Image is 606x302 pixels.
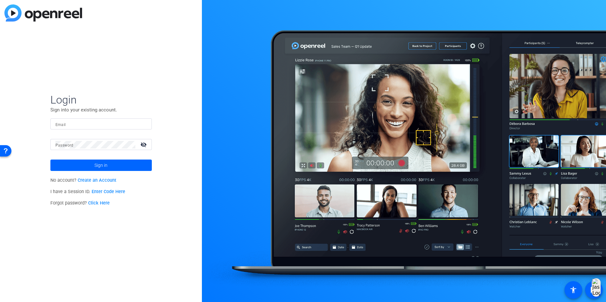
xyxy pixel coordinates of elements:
[50,178,117,183] span: No account?
[50,160,152,171] button: Sign in
[50,93,152,106] span: Login
[55,123,66,127] mat-label: Email
[92,189,125,194] a: Enter Code Here
[4,4,82,22] img: blue-gradient.svg
[570,286,577,294] mat-icon: accessibility
[137,140,152,149] mat-icon: visibility_off
[55,143,74,148] mat-label: Password
[88,200,110,206] a: Click Here
[94,157,107,173] span: Sign in
[50,189,126,194] span: I have a Session ID.
[50,106,152,113] p: Sign into your existing account.
[78,178,116,183] a: Create an Account
[50,200,110,206] span: Forgot password?
[55,120,147,128] input: Enter Email Address
[590,286,598,294] mat-icon: message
